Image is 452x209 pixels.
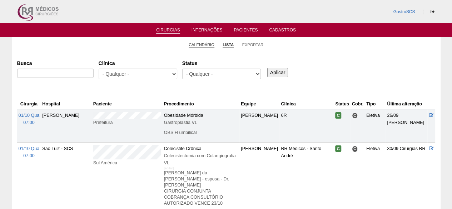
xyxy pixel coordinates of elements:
[182,60,261,67] label: Status
[365,109,386,142] td: Eletiva
[163,99,240,109] th: Procedimento
[164,170,238,206] p: [PERSON_NAME] da [PERSON_NAME] - esposa - Dr. [PERSON_NAME] CIRURGIA CONJUNTA COBRANÇA CONSULTÓRI...
[386,99,427,109] th: Última alteração
[223,42,234,48] a: Lista
[41,109,91,142] td: [PERSON_NAME]
[279,109,334,142] td: 6R
[189,42,214,48] a: Calendário
[17,69,94,78] input: Digite os termos que você deseja procurar.
[93,119,161,126] div: Prefeitura
[393,9,415,14] a: GastroSCS
[431,10,434,14] i: Sair
[19,146,40,151] span: 01/10 Qua
[93,159,161,166] div: Sul América
[429,113,433,118] a: Editar
[92,99,163,109] th: Paciente
[352,146,358,152] span: Consultório
[335,112,341,119] span: Confirmada
[351,99,365,109] th: Cobr.
[335,145,341,152] span: Confirmada
[163,109,240,142] td: Obesidade Mórbida
[41,99,91,109] th: Hospital
[239,109,279,142] td: [PERSON_NAME]
[23,120,35,125] span: 07:00
[23,153,35,158] span: 07:00
[17,60,94,67] label: Busca
[164,152,238,166] div: Colecistectomia com Colangiografia VL
[365,99,386,109] th: Tipo
[234,28,258,35] a: Pacientes
[429,146,433,151] a: Editar
[164,130,238,136] p: OBS H umbilical
[352,113,358,119] span: Consultório
[279,99,334,109] th: Clínica
[19,113,40,118] span: 01/10 Qua
[164,165,174,172] div: [editar]
[99,60,177,67] label: Clínica
[269,28,296,35] a: Cadastros
[17,99,41,109] th: Cirurgia
[267,68,288,77] input: Aplicar
[334,99,351,109] th: Status
[239,99,279,109] th: Equipe
[386,109,427,142] td: 26/09 [PERSON_NAME]
[19,146,40,158] a: 01/10 Qua 07:00
[164,119,238,126] div: Gastroplastia VL
[156,28,180,34] a: Cirurgias
[192,28,223,35] a: Internações
[19,113,40,125] a: 01/10 Qua 07:00
[242,42,263,47] a: Exportar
